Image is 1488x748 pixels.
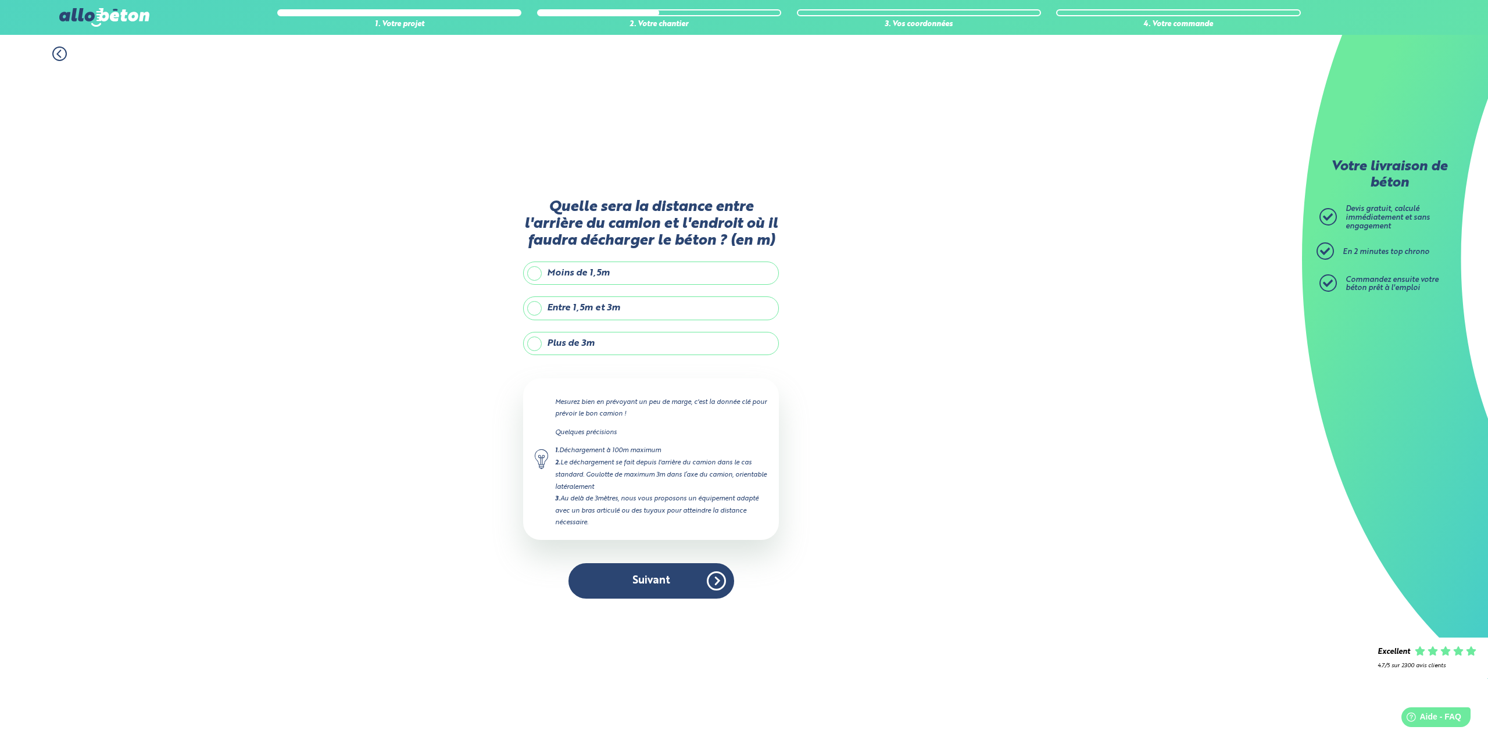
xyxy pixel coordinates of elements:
[523,296,779,320] label: Entre 1,5m et 3m
[1385,703,1475,735] iframe: Help widget launcher
[1343,248,1429,256] span: En 2 minutes top chrono
[523,262,779,285] label: Moins de 1,5m
[555,448,559,454] strong: 1.
[555,493,767,528] div: Au delà de 3mètres, nous vous proposons un équipement adapté avec un bras articulé ou des tuyaux ...
[523,332,779,355] label: Plus de 3m
[1346,276,1439,292] span: Commandez ensuite votre béton prêt à l'emploi
[568,563,734,599] button: Suivant
[537,20,781,29] div: 2. Votre chantier
[555,457,767,492] div: Le déchargement se fait depuis l'arrière du camion dans le cas standard. Goulotte de maximum 3m d...
[277,20,521,29] div: 1. Votre projet
[1056,20,1300,29] div: 4. Votre commande
[797,20,1041,29] div: 3. Vos coordonnées
[555,396,767,420] p: Mesurez bien en prévoyant un peu de marge, c'est la donnée clé pour prévoir le bon camion !
[1378,648,1410,657] div: Excellent
[1346,205,1430,230] span: Devis gratuit, calculé immédiatement et sans engagement
[555,460,560,466] strong: 2.
[59,8,149,27] img: allobéton
[1378,663,1476,669] div: 4.7/5 sur 2300 avis clients
[1322,159,1456,191] p: Votre livraison de béton
[555,445,767,457] div: Déchargement à 100m maximum
[555,427,767,438] p: Quelques précisions
[555,496,560,502] strong: 3.
[523,199,779,250] label: Quelle sera la distance entre l'arrière du camion et l'endroit où il faudra décharger le béton ? ...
